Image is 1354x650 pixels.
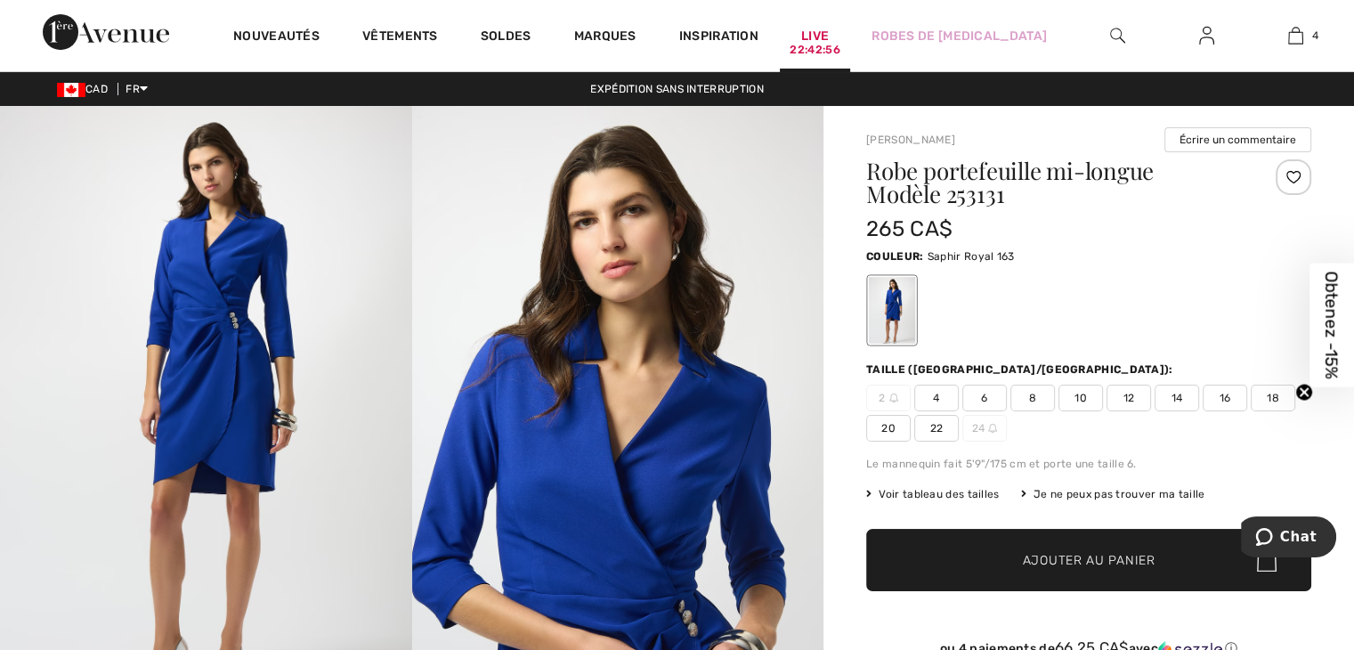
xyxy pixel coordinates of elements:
button: Ajouter au panier [866,529,1311,591]
a: 4 [1252,25,1339,46]
div: Je ne peux pas trouver ma taille [1021,486,1205,502]
span: 10 [1058,385,1103,411]
span: 4 [914,385,959,411]
span: 6 [962,385,1007,411]
span: 18 [1251,385,1295,411]
div: Saphir Royal 163 [869,277,915,344]
img: 1ère Avenue [43,14,169,50]
span: Voir tableau des tailles [866,486,1000,502]
a: Nouveautés [233,28,320,47]
span: 8 [1010,385,1055,411]
a: Live22:42:56 [801,27,829,45]
span: 16 [1203,385,1247,411]
span: 2 [866,385,911,411]
span: 20 [866,415,911,442]
span: Inspiration [679,28,758,47]
span: Couleur: [866,250,923,263]
a: Marques [574,28,636,47]
div: 22:42:56 [790,42,839,59]
div: Obtenez -15%Close teaser [1309,264,1354,387]
span: 4 [1312,28,1318,44]
span: Saphir Royal 163 [928,250,1015,263]
span: CAD [57,83,115,95]
span: 265 CA$ [866,216,953,241]
span: Obtenez -15% [1322,272,1342,379]
img: Canadian Dollar [57,83,85,97]
span: 14 [1155,385,1199,411]
img: ring-m.svg [889,394,898,402]
span: 22 [914,415,959,442]
button: Close teaser [1295,384,1313,402]
span: 12 [1107,385,1151,411]
img: Mes infos [1199,25,1214,46]
img: Mon panier [1288,25,1303,46]
img: recherche [1110,25,1125,46]
a: Robes de [MEDICAL_DATA] [872,27,1047,45]
iframe: Ouvre un widget dans lequel vous pouvez chatter avec l’un de nos agents [1241,516,1336,561]
div: Taille ([GEOGRAPHIC_DATA]/[GEOGRAPHIC_DATA]): [866,362,1177,378]
span: FR [126,83,148,95]
h1: Robe portefeuille mi-longue Modèle 253131 [866,159,1237,206]
a: [PERSON_NAME] [866,134,955,146]
a: Vêtements [362,28,438,47]
a: Soldes [481,28,531,47]
button: Écrire un commentaire [1164,127,1311,152]
span: Ajouter au panier [1023,551,1155,570]
a: Se connecter [1185,25,1228,47]
span: 24 [962,415,1007,442]
div: Le mannequin fait 5'9"/175 cm et porte une taille 6. [866,456,1311,472]
img: ring-m.svg [988,424,997,433]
